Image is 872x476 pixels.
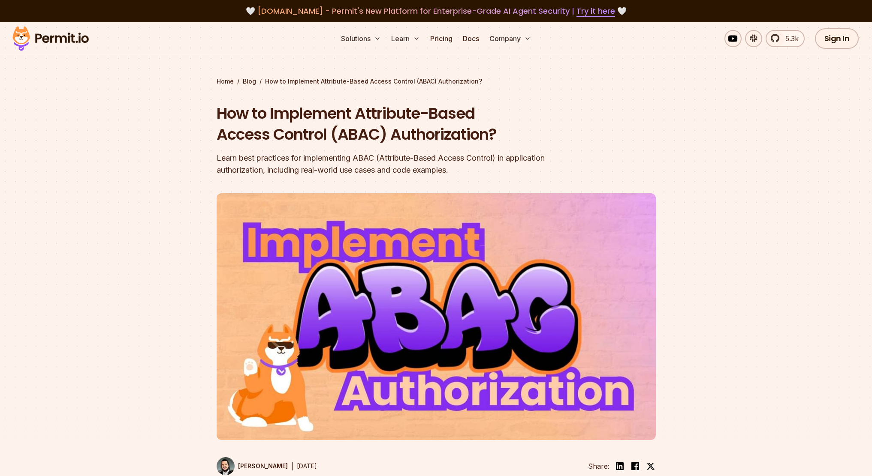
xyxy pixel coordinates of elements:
[338,30,384,47] button: Solutions
[297,462,317,470] time: [DATE]
[576,6,615,17] a: Try it here
[21,5,851,17] div: 🤍 🤍
[630,461,640,471] img: facebook
[217,152,546,176] div: Learn best practices for implementing ABAC (Attribute-Based Access Control) in application author...
[646,462,655,470] img: twitter
[291,461,293,471] div: |
[459,30,483,47] a: Docs
[238,462,288,470] p: [PERSON_NAME]
[780,33,799,44] span: 5.3k
[217,457,235,475] img: Gabriel L. Manor
[615,461,625,471] img: linkedin
[588,461,609,471] li: Share:
[766,30,805,47] a: 5.3k
[815,28,859,49] a: Sign In
[427,30,456,47] a: Pricing
[217,77,656,86] div: / /
[243,77,256,86] a: Blog
[217,77,234,86] a: Home
[257,6,615,16] span: [DOMAIN_NAME] - Permit's New Platform for Enterprise-Grade AI Agent Security |
[217,103,546,145] h1: How to Implement Attribute-Based Access Control (ABAC) Authorization?
[388,30,423,47] button: Learn
[217,193,656,440] img: How to Implement Attribute-Based Access Control (ABAC) Authorization?
[217,457,288,475] a: [PERSON_NAME]
[486,30,534,47] button: Company
[9,24,93,53] img: Permit logo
